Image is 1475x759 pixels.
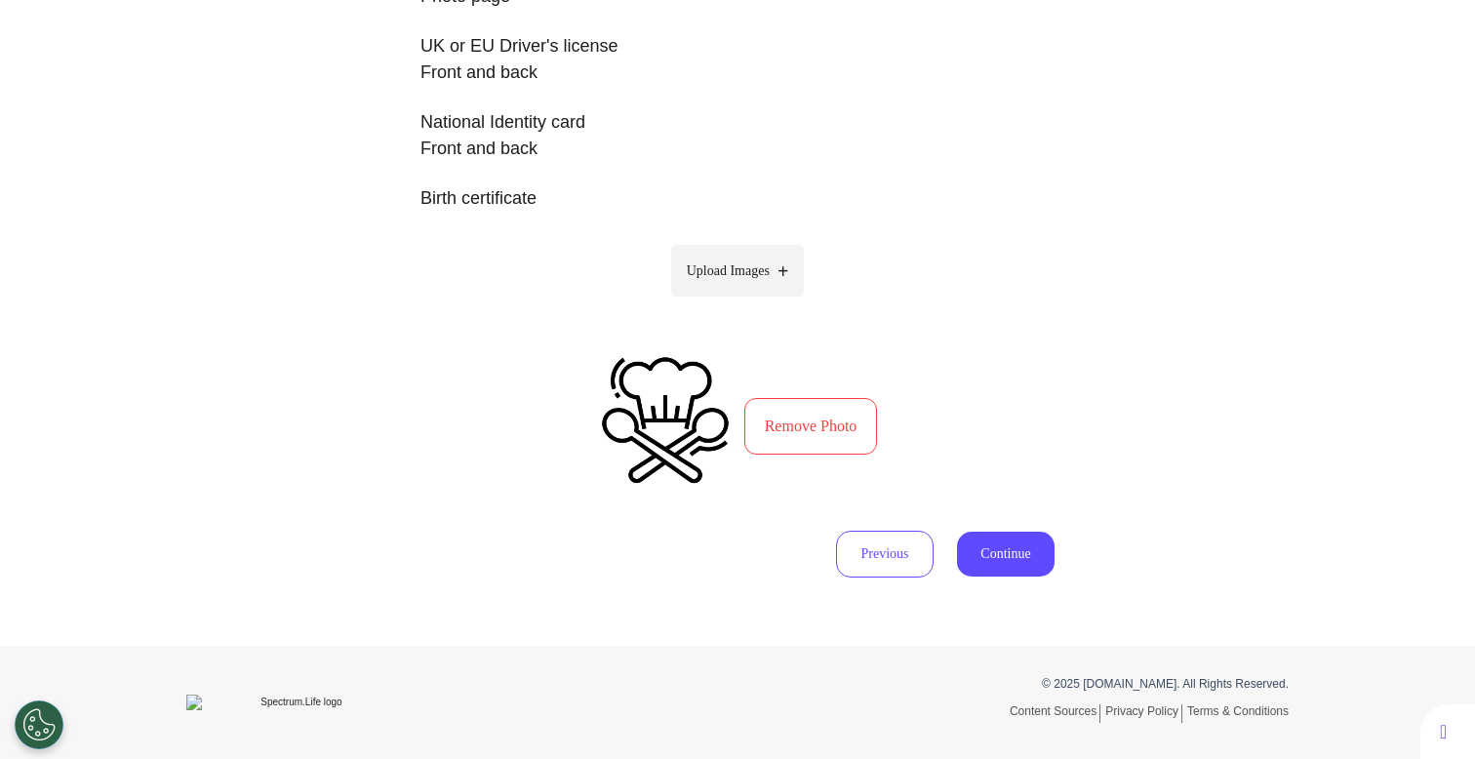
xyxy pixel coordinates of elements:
[15,700,63,749] button: Open Preferences
[1105,704,1182,723] a: Privacy Policy
[186,695,401,710] img: Spectrum.Life logo
[836,531,934,578] button: Previous
[744,398,878,455] button: Remove Photo
[420,109,1055,162] p: National Identity card Front and back
[957,532,1055,577] button: Continue
[1010,704,1100,723] a: Content Sources
[420,185,1055,212] p: Birth certificate
[1187,704,1289,718] a: Terms & Conditions
[598,353,733,488] img: Preview 1
[687,260,770,281] span: Upload Images
[752,675,1289,693] p: © 2025 [DOMAIN_NAME]. All Rights Reserved.
[420,33,1055,86] p: UK or EU Driver's license Front and back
